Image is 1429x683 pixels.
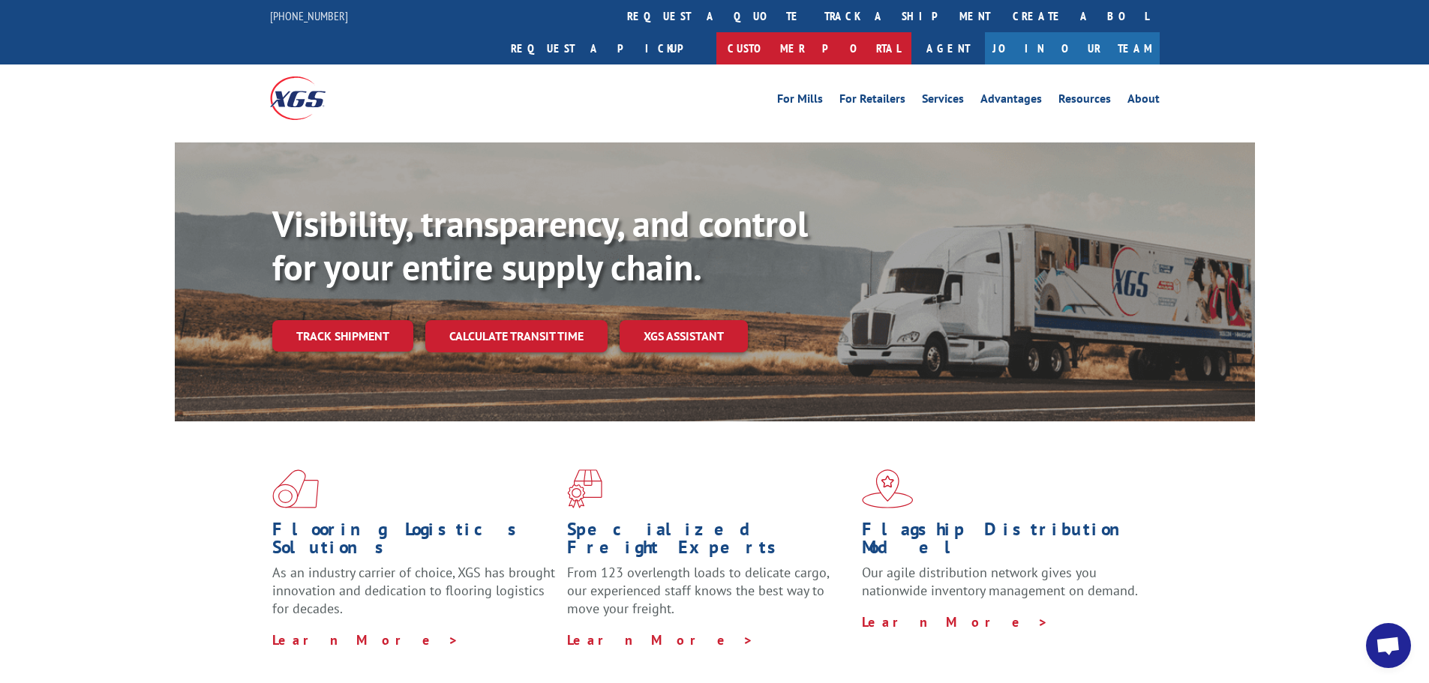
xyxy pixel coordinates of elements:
a: Calculate transit time [425,320,608,352]
h1: Specialized Freight Experts [567,520,851,564]
a: XGS ASSISTANT [620,320,748,352]
img: xgs-icon-flagship-distribution-model-red [862,469,914,508]
a: Learn More > [567,631,754,649]
a: Learn More > [862,613,1049,631]
a: For Mills [777,93,823,109]
img: xgs-icon-focused-on-flooring-red [567,469,602,508]
a: About [1127,93,1160,109]
a: Request a pickup [500,32,716,64]
a: [PHONE_NUMBER] [270,8,348,23]
a: Services [922,93,964,109]
a: Customer Portal [716,32,911,64]
a: Agent [911,32,985,64]
span: As an industry carrier of choice, XGS has brought innovation and dedication to flooring logistics... [272,564,555,617]
img: xgs-icon-total-supply-chain-intelligence-red [272,469,319,508]
div: Open chat [1366,623,1411,668]
a: Learn More > [272,631,459,649]
h1: Flooring Logistics Solutions [272,520,556,564]
span: Our agile distribution network gives you nationwide inventory management on demand. [862,564,1138,599]
a: Join Our Team [985,32,1160,64]
p: From 123 overlength loads to delicate cargo, our experienced staff knows the best way to move you... [567,564,851,631]
h1: Flagship Distribution Model [862,520,1145,564]
b: Visibility, transparency, and control for your entire supply chain. [272,200,808,290]
a: Resources [1058,93,1111,109]
a: Track shipment [272,320,413,352]
a: For Retailers [839,93,905,109]
a: Advantages [980,93,1042,109]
